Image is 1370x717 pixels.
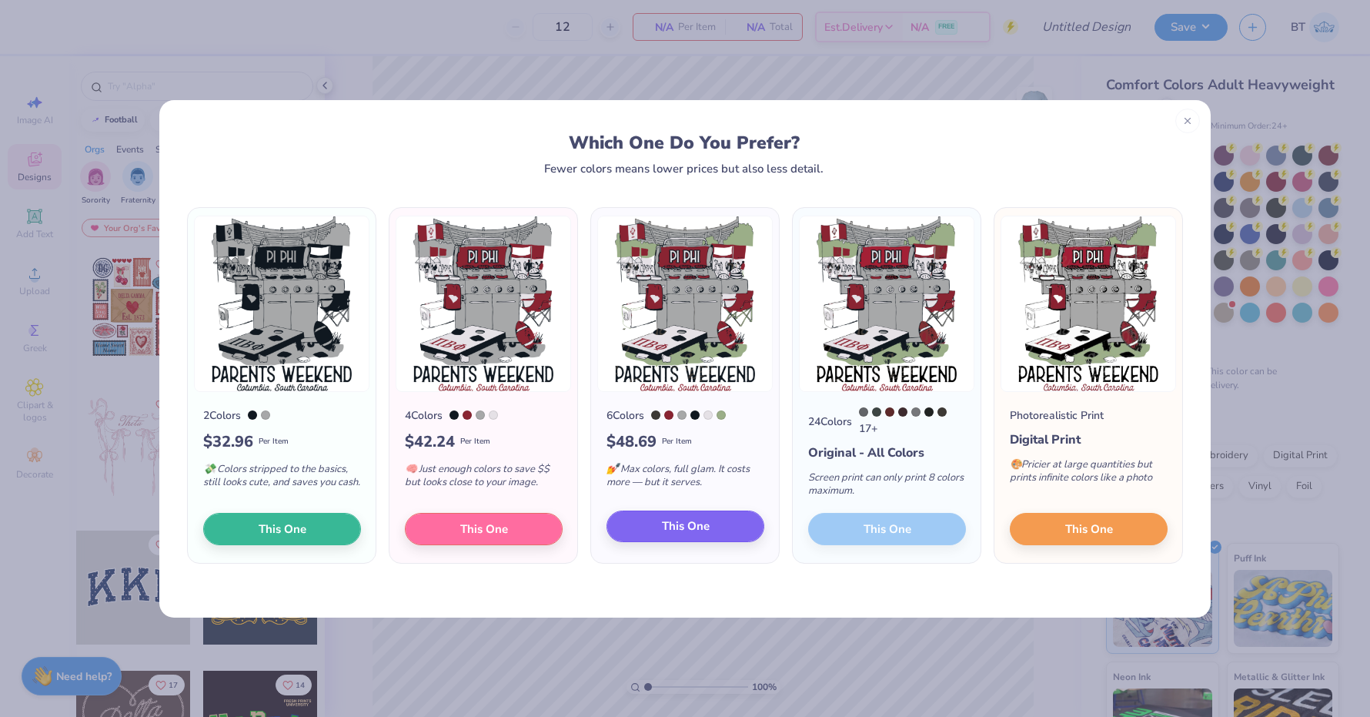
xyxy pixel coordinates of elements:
[203,513,361,545] button: This One
[203,454,361,504] div: Colors stripped to the basics, still looks cute, and saves you cash.
[911,407,921,417] div: Cool Gray 9 C
[248,410,257,420] div: Black 6 C
[808,444,966,462] div: Original - All Colors
[261,410,270,420] div: Cool Gray 6 C
[808,462,966,513] div: Screen print can only print 8 colors maximum.
[544,162,824,175] div: Fewer colors means lower prices but also less detail.
[859,407,868,417] div: Cool Gray 10 C
[898,407,907,417] div: Black 5 C
[703,410,713,420] div: 663 C
[1010,457,1022,471] span: 🎨
[808,414,852,430] div: 24 Colors
[405,462,417,476] span: 🧠
[396,216,571,392] img: 4 color option
[872,407,881,417] div: 446 C
[717,410,726,420] div: 7494 C
[460,520,508,538] span: This One
[1010,407,1104,424] div: Photorealistic Print
[606,431,657,454] span: $ 48.69
[606,511,764,543] button: This One
[651,410,660,420] div: Black 7 C
[202,132,1168,153] div: Which One Do You Prefer?
[690,410,700,420] div: Black 6 C
[885,407,894,417] div: 490 C
[924,407,934,417] div: 419 C
[606,462,619,476] span: 💅
[476,410,485,420] div: Cool Gray 6 C
[1065,520,1113,538] span: This One
[405,407,443,424] div: 4 Colors
[405,431,455,454] span: $ 42.24
[405,454,563,504] div: Just enough colors to save $$ but looks close to your image.
[1010,431,1168,449] div: Digital Print
[606,454,764,504] div: Max colors, full glam. It costs more — but it serves.
[677,410,687,420] div: Cool Gray 6 C
[405,513,563,545] button: This One
[664,410,673,420] div: 202 C
[463,410,472,420] div: 202 C
[194,216,369,392] img: 2 color option
[859,407,966,437] div: 17 +
[1010,449,1168,500] div: Pricier at large quantities but prints infinite colors like a photo
[1001,216,1176,392] img: Photorealistic preview
[259,436,289,447] span: Per Item
[449,410,459,420] div: Black 6 C
[259,520,306,538] span: This One
[489,410,498,420] div: 663 C
[597,216,773,392] img: 6 color option
[662,518,710,535] span: This One
[662,436,692,447] span: Per Item
[937,407,947,417] div: Black 7 C
[460,436,490,447] span: Per Item
[203,407,241,424] div: 2 Colors
[203,431,253,454] span: $ 32.96
[1010,513,1168,545] button: This One
[203,462,216,476] span: 💸
[606,407,644,424] div: 6 Colors
[799,216,974,392] img: 24 color option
